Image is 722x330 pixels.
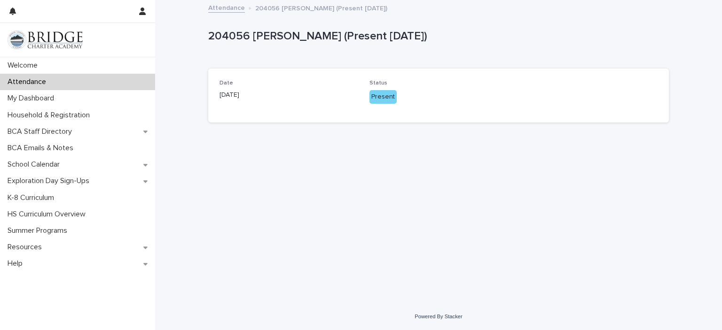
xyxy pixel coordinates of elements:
span: Date [220,80,233,86]
span: Status [369,80,387,86]
p: HS Curriculum Overview [4,210,93,219]
p: 204056 [PERSON_NAME] (Present [DATE]) [255,2,387,13]
p: Summer Programs [4,226,75,235]
p: Resources [4,243,49,252]
img: V1C1m3IdTEidaUdm9Hs0 [8,31,83,49]
p: Exploration Day Sign-Ups [4,177,97,185]
p: Attendance [4,77,54,86]
p: K-8 Curriculum [4,193,62,202]
p: BCA Emails & Notes [4,144,81,153]
p: Welcome [4,61,45,70]
a: Attendance [208,2,245,13]
a: Powered By Stacker [415,314,462,319]
p: My Dashboard [4,94,62,103]
p: BCA Staff Directory [4,127,79,136]
p: Help [4,259,30,268]
p: [DATE] [220,90,358,100]
div: Present [369,90,397,104]
p: Household & Registration [4,111,97,120]
p: School Calendar [4,160,67,169]
p: 204056 [PERSON_NAME] (Present [DATE]) [208,30,665,43]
